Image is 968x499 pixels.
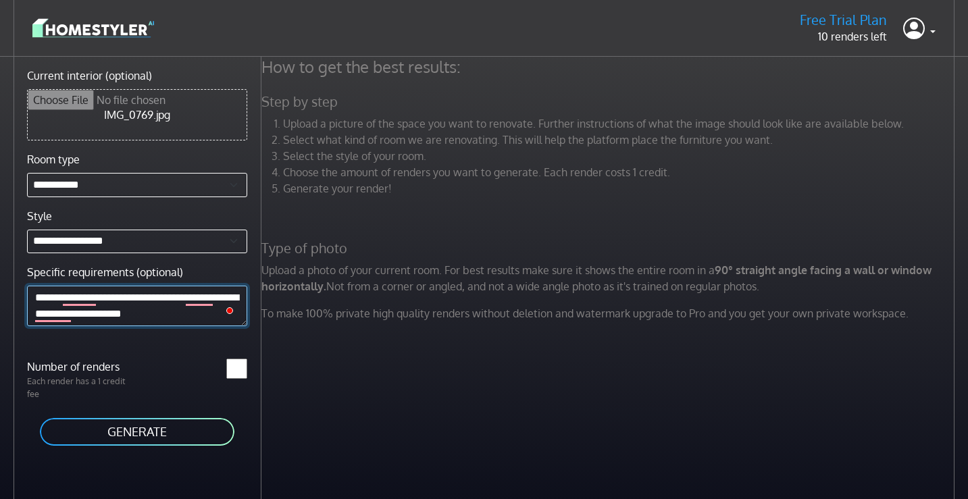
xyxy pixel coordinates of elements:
[261,263,932,293] strong: 90° straight angle facing a wall or window horizontally.
[253,57,966,77] h4: How to get the best results:
[253,93,966,110] h5: Step by step
[283,180,958,196] li: Generate your render!
[39,417,236,447] button: GENERATE
[800,11,887,28] h5: Free Trial Plan
[27,264,183,280] label: Specific requirements (optional)
[27,151,80,167] label: Room type
[283,115,958,132] li: Upload a picture of the space you want to renovate. Further instructions of what the image should...
[27,208,52,224] label: Style
[283,132,958,148] li: Select what kind of room we are renovating. This will help the platform place the furniture you w...
[283,164,958,180] li: Choose the amount of renders you want to generate. Each render costs 1 credit.
[800,28,887,45] p: 10 renders left
[253,262,966,294] p: Upload a photo of your current room. For best results make sure it shows the entire room in a Not...
[32,16,154,40] img: logo-3de290ba35641baa71223ecac5eacb59cb85b4c7fdf211dc9aaecaaee71ea2f8.svg
[283,148,958,164] li: Select the style of your room.
[19,359,137,375] label: Number of renders
[27,68,152,84] label: Current interior (optional)
[27,286,247,326] textarea: To enrich screen reader interactions, please activate Accessibility in Grammarly extension settings
[253,240,966,257] h5: Type of photo
[253,305,966,321] p: To make 100% private high quality renders without deletion and watermark upgrade to Pro and you g...
[19,375,137,400] p: Each render has a 1 credit fee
